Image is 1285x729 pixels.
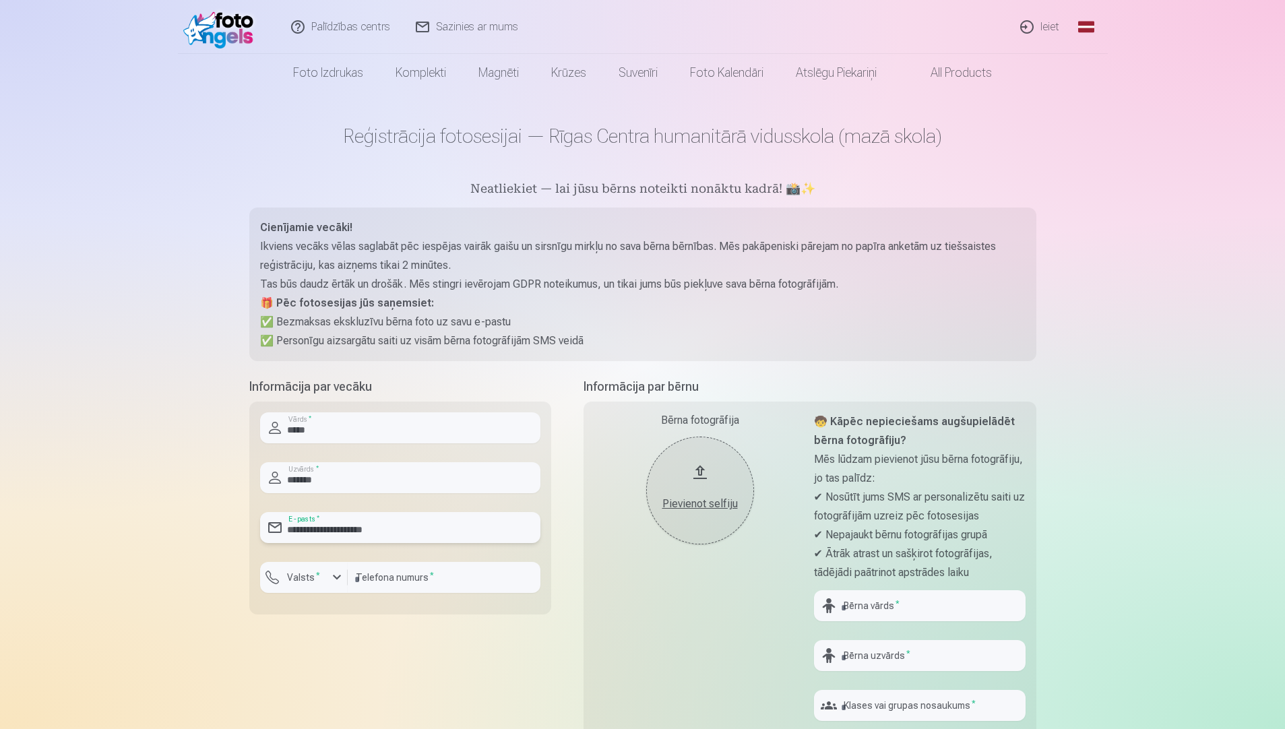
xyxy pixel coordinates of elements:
div: Bērna fotogrāfija [594,412,806,429]
strong: 🧒 Kāpēc nepieciešams augšupielādēt bērna fotogrāfiju? [814,415,1015,447]
a: Komplekti [379,54,462,92]
div: Pievienot selfiju [660,496,741,512]
p: Ikviens vecāks vēlas saglabāt pēc iespējas vairāk gaišu un sirsnīgu mirkļu no sava bērna bērnības... [260,237,1026,275]
h5: Neatliekiet — lai jūsu bērns noteikti nonāktu kadrā! 📸✨ [249,181,1036,199]
a: Atslēgu piekariņi [780,54,893,92]
label: Valsts [282,571,325,584]
p: ✔ Ātrāk atrast un sašķirot fotogrāfijas, tādējādi paātrinot apstrādes laiku [814,544,1026,582]
a: Krūzes [535,54,602,92]
p: ✅ Bezmaksas ekskluzīvu bērna foto uz savu e-pastu [260,313,1026,331]
strong: Cienījamie vecāki! [260,221,352,234]
button: Valsts* [260,562,348,593]
a: Foto izdrukas [277,54,379,92]
p: Mēs lūdzam pievienot jūsu bērna fotogrāfiju, jo tas palīdz: [814,450,1026,488]
a: Suvenīri [602,54,674,92]
p: ✅ Personīgu aizsargātu saiti uz visām bērna fotogrāfijām SMS veidā [260,331,1026,350]
button: Pievienot selfiju [646,437,754,544]
h1: Reģistrācija fotosesijai — Rīgas Centra humanitārā vidusskola (mazā skola) [249,124,1036,148]
img: /fa1 [183,5,261,49]
h5: Informācija par vecāku [249,377,551,396]
a: Foto kalendāri [674,54,780,92]
p: ✔ Nepajaukt bērnu fotogrāfijas grupā [814,526,1026,544]
p: ✔ Nosūtīt jums SMS ar personalizētu saiti uz fotogrāfijām uzreiz pēc fotosesijas [814,488,1026,526]
h5: Informācija par bērnu [584,377,1036,396]
strong: 🎁 Pēc fotosesijas jūs saņemsiet: [260,296,434,309]
a: Magnēti [462,54,535,92]
a: All products [893,54,1008,92]
p: Tas būs daudz ērtāk un drošāk. Mēs stingri ievērojam GDPR noteikumus, un tikai jums būs piekļuve ... [260,275,1026,294]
